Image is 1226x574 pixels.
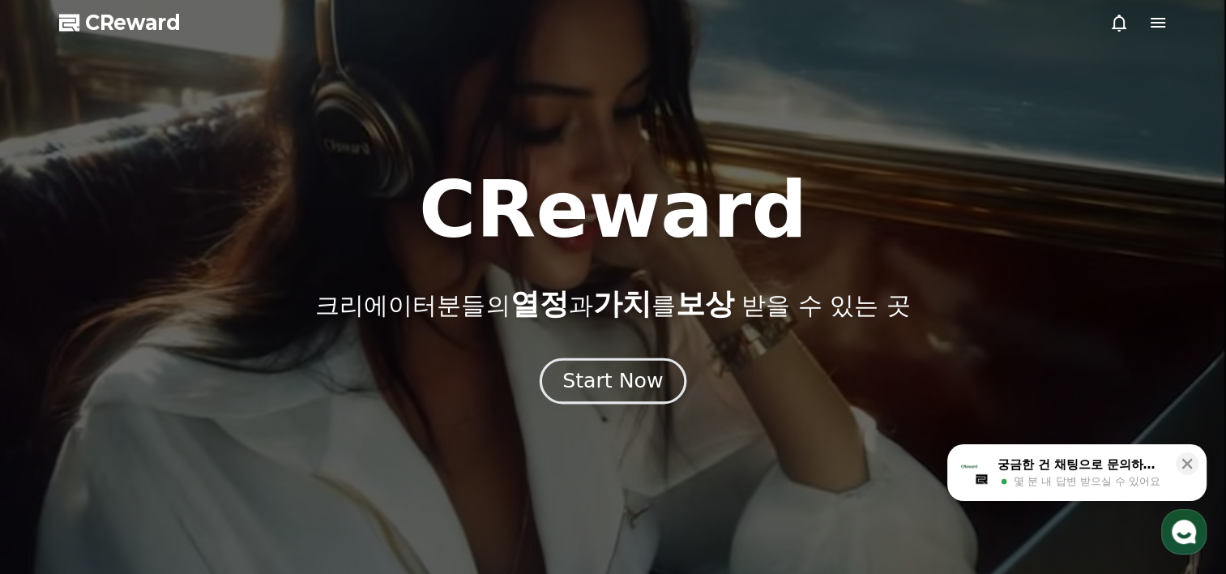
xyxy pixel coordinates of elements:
p: 크리에이터분들의 과 를 받을 수 있는 곳 [315,288,910,320]
span: 설정 [250,464,270,477]
a: Start Now [543,375,683,391]
span: 보상 [675,287,733,320]
span: 홈 [51,464,61,477]
h1: CReward [419,171,807,249]
a: CReward [59,10,181,36]
button: Start Now [540,358,686,405]
span: 대화 [148,465,168,478]
span: 열정 [510,287,568,320]
a: 홈 [5,439,107,480]
a: 대화 [107,439,209,480]
div: Start Now [562,367,663,395]
span: 가치 [592,287,651,320]
span: CReward [85,10,181,36]
a: 설정 [209,439,311,480]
